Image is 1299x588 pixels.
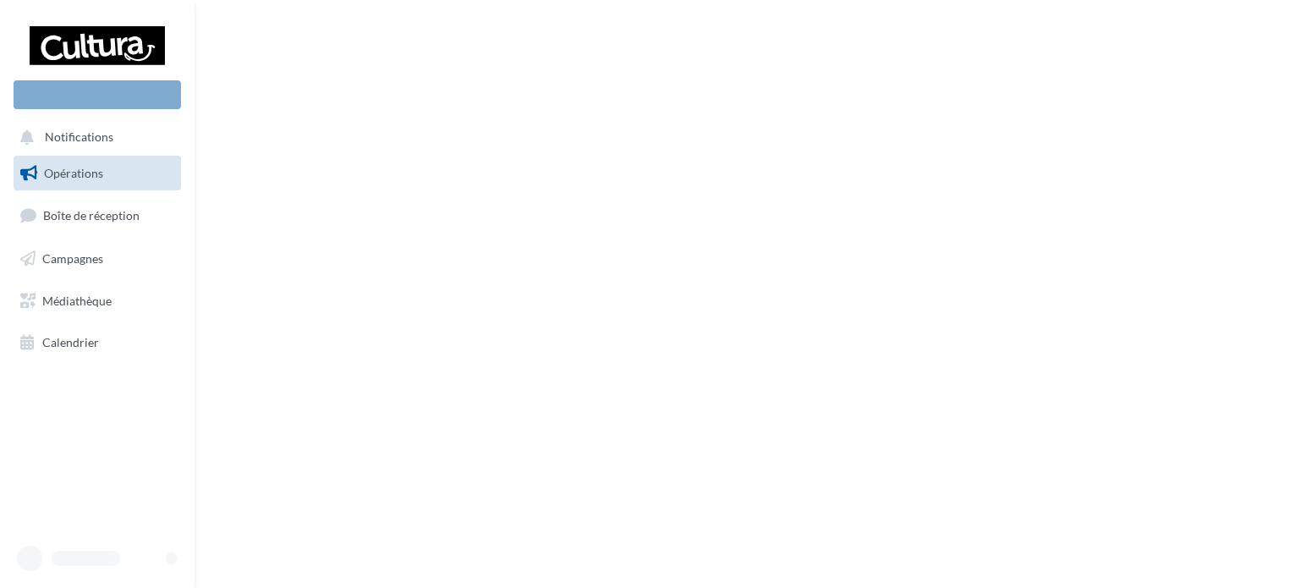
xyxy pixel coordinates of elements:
a: Médiathèque [10,283,184,319]
span: Opérations [44,166,103,180]
span: Calendrier [42,335,99,349]
a: Boîte de réception [10,197,184,234]
a: Campagnes [10,241,184,277]
span: Médiathèque [42,293,112,307]
span: Boîte de réception [43,208,140,223]
span: Notifications [45,130,113,145]
span: Campagnes [42,251,103,266]
div: Nouvelle campagne [14,80,181,109]
a: Opérations [10,156,184,191]
a: Calendrier [10,325,184,360]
